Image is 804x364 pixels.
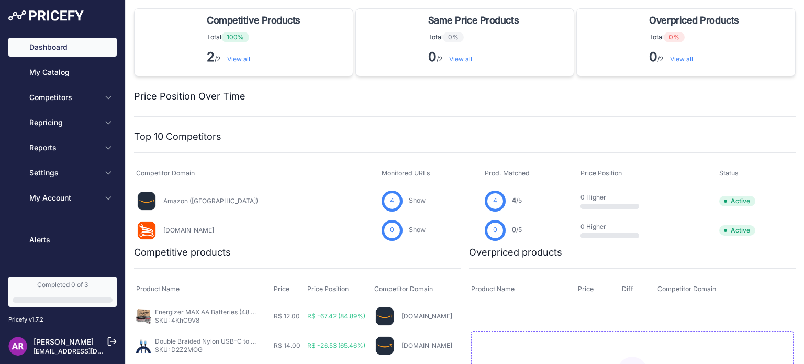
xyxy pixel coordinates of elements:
span: 0% [664,32,685,42]
p: 0 Higher [580,223,647,231]
span: Price Position [580,169,622,177]
p: /2 [428,49,523,65]
p: 0 Higher [580,193,647,202]
a: [EMAIL_ADDRESS][DOMAIN_NAME] [33,347,143,355]
span: Competitor Domain [657,285,716,293]
a: View all [449,55,472,63]
span: Repricing [29,117,98,128]
img: Pricefy Logo [8,10,84,21]
a: 0/5 [512,226,522,234]
h2: Top 10 Competitors [134,129,221,144]
span: Price [274,285,289,293]
strong: 0 [428,49,437,64]
div: Pricefy v1.7.2 [8,315,43,324]
a: Show [409,226,426,234]
span: 0 [390,225,394,235]
a: Double Braided Nylon USB-C to USB-A 2.0 Fast Charging Cable, 3A - 6-Foot, Silver [155,337,401,345]
a: Completed 0 of 3 [8,277,117,307]
span: Price Position [307,285,349,293]
strong: 2 [207,49,215,64]
a: Dashboard [8,38,117,57]
h2: Overpriced products [469,245,562,260]
button: Repricing [8,113,117,132]
span: Same Price Products [428,13,519,28]
span: 0 [512,226,516,234]
button: Reports [8,138,117,157]
span: Product Name [136,285,180,293]
span: Prod. Matched [485,169,530,177]
span: R$ 14.00 [274,341,300,349]
span: My Account [29,193,98,203]
div: Completed 0 of 3 [13,281,113,289]
h2: Price Position Over Time [134,89,245,104]
span: Price [578,285,594,293]
span: Competitor Domain [374,285,433,293]
span: R$ -67.42 (84.89%) [307,312,365,320]
strong: 0 [649,49,657,64]
a: Suggest a feature [8,270,117,289]
span: Reports [29,142,98,153]
a: Amazon ([GEOGRAPHIC_DATA]) [163,197,258,205]
span: Competitive Products [207,13,300,28]
a: View all [227,55,250,63]
span: Overpriced Products [649,13,739,28]
span: 4 [390,196,394,206]
span: 0 [493,225,497,235]
p: /2 [207,49,305,65]
span: Active [719,225,755,236]
p: Total [207,32,305,42]
button: My Account [8,189,117,207]
span: 0% [443,32,464,42]
span: 4 [493,196,497,206]
p: Total [649,32,743,42]
span: Competitor Domain [136,169,195,177]
a: Energizer MAX AA Batteries (48 Pack), Double A Alkaline Batteries [155,308,351,316]
p: Total [428,32,523,42]
a: View all [670,55,693,63]
p: /2 [649,49,743,65]
button: Settings [8,163,117,182]
span: Product Name [471,285,515,293]
p: SKU: 4KhC9V8 [155,316,260,325]
span: Diff [622,285,633,293]
a: [DOMAIN_NAME] [401,341,452,349]
span: R$ -26.53 (65.46%) [307,341,365,349]
span: Competitors [29,92,98,103]
a: [PERSON_NAME] [33,337,94,346]
a: [DOMAIN_NAME] [401,312,452,320]
a: [DOMAIN_NAME] [163,226,214,234]
nav: Sidebar [8,38,117,289]
span: 100% [221,32,249,42]
span: R$ 12.00 [274,312,300,320]
a: My Catalog [8,63,117,82]
button: Competitors [8,88,117,107]
p: SKU: D2Z2MOG [155,346,260,354]
span: Settings [29,168,98,178]
span: 4 [512,196,516,204]
span: Active [719,196,755,206]
span: Monitored URLs [382,169,430,177]
span: Status [719,169,739,177]
a: Show [409,196,426,204]
a: Alerts [8,230,117,249]
a: 4/5 [512,196,522,204]
h2: Competitive products [134,245,231,260]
